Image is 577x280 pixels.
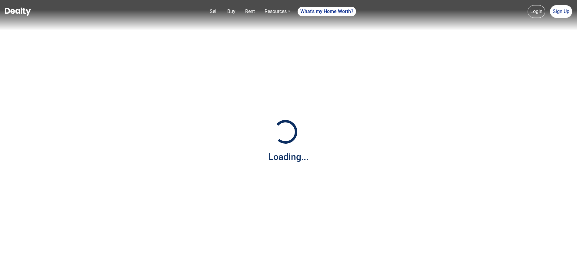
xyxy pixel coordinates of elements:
[5,8,31,16] img: Dealty - Buy, Sell & Rent Homes
[262,5,293,18] a: Resources
[207,5,220,18] a: Sell
[528,5,545,18] a: Login
[243,5,257,18] a: Rent
[270,117,301,147] img: Loading
[298,7,356,16] a: What's my Home Worth?
[268,150,309,164] div: Loading...
[225,5,238,18] a: Buy
[550,5,572,18] a: Sign Up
